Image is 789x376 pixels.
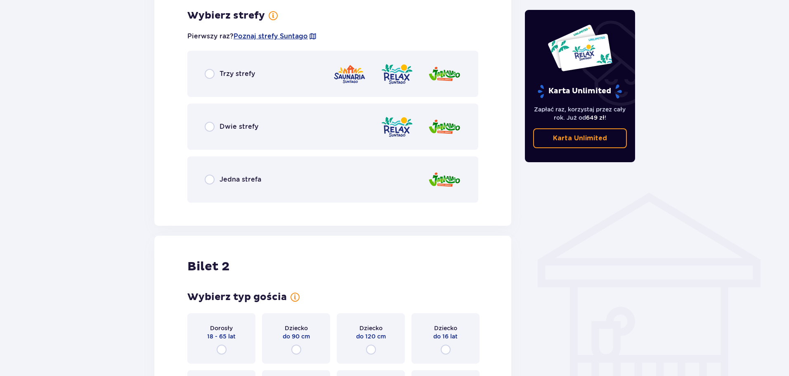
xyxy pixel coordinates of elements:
[433,332,458,341] span: do 16 lat
[220,175,261,184] span: Jedna strefa
[359,324,383,332] span: Dziecko
[553,134,607,143] p: Karta Unlimited
[220,122,258,131] span: Dwie strefy
[428,115,461,139] img: Jamango
[537,84,623,99] p: Karta Unlimited
[380,115,413,139] img: Relax
[285,324,308,332] span: Dziecko
[187,9,265,22] h3: Wybierz strefy
[428,168,461,192] img: Jamango
[586,114,605,121] span: 649 zł
[428,62,461,86] img: Jamango
[220,69,255,78] span: Trzy strefy
[210,324,233,332] span: Dorosły
[434,324,457,332] span: Dziecko
[333,62,366,86] img: Saunaria
[187,259,229,274] h2: Bilet 2
[234,32,308,41] a: Poznaj strefy Suntago
[547,24,613,72] img: Dwie karty całoroczne do Suntago z napisem 'UNLIMITED RELAX', na białym tle z tropikalnymi liśćmi...
[187,32,317,41] p: Pierwszy raz?
[380,62,413,86] img: Relax
[356,332,386,341] span: do 120 cm
[283,332,310,341] span: do 90 cm
[207,332,236,341] span: 18 - 65 lat
[533,128,627,148] a: Karta Unlimited
[187,291,287,303] h3: Wybierz typ gościa
[533,105,627,122] p: Zapłać raz, korzystaj przez cały rok. Już od !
